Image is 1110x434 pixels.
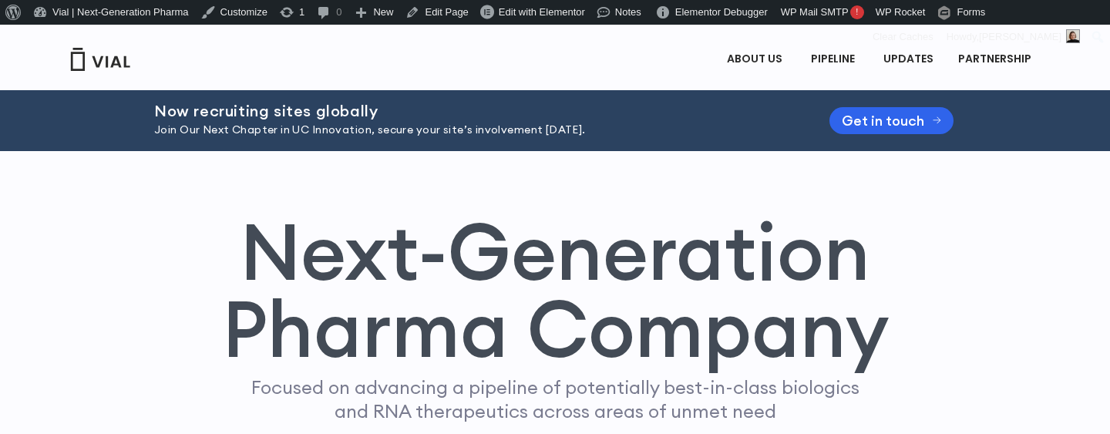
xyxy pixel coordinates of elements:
p: Join Our Next Chapter in UC Innovation, secure your site’s involvement [DATE]. [154,122,791,139]
span: [PERSON_NAME] [979,31,1061,42]
a: UPDATES [871,46,945,72]
a: Howdy, [941,25,1086,49]
a: PIPELINEMenu Toggle [799,46,870,72]
span: Get in touch [842,115,924,126]
div: Clear Caches [865,25,941,49]
a: PARTNERSHIPMenu Toggle [946,46,1048,72]
span: Edit with Elementor [499,6,585,18]
span: ! [850,5,864,19]
h1: Next-Generation Pharma Company [221,213,889,368]
img: Vial Logo [69,48,131,71]
a: ABOUT USMenu Toggle [715,46,798,72]
p: Focused on advancing a pipeline of potentially best-in-class biologics and RNA therapeutics acros... [244,375,866,423]
h2: Now recruiting sites globally [154,103,791,119]
a: Get in touch [829,107,954,134]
